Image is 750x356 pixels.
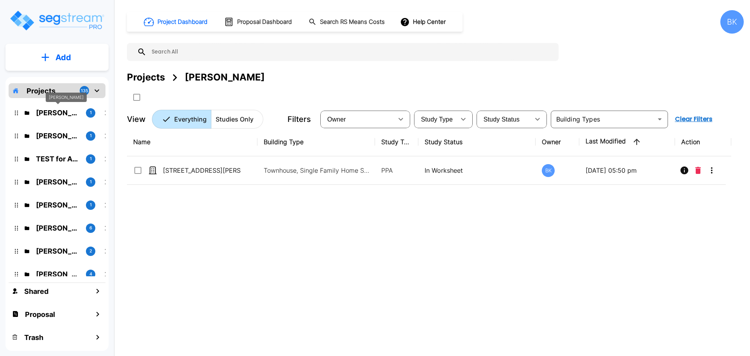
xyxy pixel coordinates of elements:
h1: Shared [24,286,48,297]
th: Owner [536,128,579,156]
button: Open [654,114,665,125]
button: More-Options [704,163,720,178]
button: Add [5,46,109,69]
button: Info [677,163,692,178]
th: Last Modified [579,128,675,156]
th: Study Type [375,128,418,156]
p: 1 [90,179,92,185]
p: Add [55,52,71,63]
button: Studies Only [211,110,263,129]
p: 1 [90,132,92,139]
button: Search RS Means Costs [305,14,389,30]
p: 1 [90,109,92,116]
button: Delete [692,163,704,178]
h1: Project Dashboard [157,18,207,27]
h1: Trash [24,332,43,343]
p: Everything [174,114,207,124]
div: Platform [152,110,263,129]
button: Help Center [398,14,449,29]
button: Project Dashboard [141,13,212,30]
div: Select [416,108,455,130]
button: Everything [152,110,211,129]
p: Ryan Ivie [36,107,80,118]
div: Projects [127,70,165,84]
div: Select [322,108,393,130]
p: View [127,113,146,125]
span: Study Type [421,116,453,123]
div: BK [542,164,555,177]
button: Clear Filters [672,111,716,127]
img: Logo [9,9,105,32]
span: Study Status [484,116,520,123]
p: Neil Krech [36,223,80,233]
p: Nazar G Kalayji [36,269,80,279]
p: 2 [89,248,92,254]
h1: Proposal [25,309,55,320]
button: Proposal Dashboard [221,14,296,30]
th: Study Status [418,128,536,156]
div: [PERSON_NAME] [46,93,87,102]
th: Action [675,128,732,156]
th: Name [127,128,257,156]
p: 4 [89,271,92,277]
div: Select [478,108,530,130]
p: 135 [81,88,88,94]
p: TEST for Assets [36,154,80,164]
p: [STREET_ADDRESS][PERSON_NAME] [163,166,241,175]
p: 1 [90,156,92,162]
p: Townhouse, Single Family Home Site [264,166,369,175]
p: Pavan Kumar [36,246,80,256]
span: Owner [327,116,346,123]
input: Building Types [553,114,653,125]
h1: Proposal Dashboard [237,18,292,27]
input: Search All [146,43,555,61]
p: 6 [89,225,92,231]
p: Filters [287,113,311,125]
h1: Search RS Means Costs [320,18,385,27]
p: Projects [27,86,55,96]
p: Ryanne Hazen [36,131,80,141]
p: Sid Rathi [36,200,80,210]
p: In Worksheet [425,166,530,175]
p: [DATE] 05:50 pm [586,166,669,175]
p: 1 [90,202,92,208]
div: BK [720,10,744,34]
div: [PERSON_NAME] [185,70,265,84]
button: SelectAll [129,89,145,105]
th: Building Type [257,128,375,156]
p: PPA [381,166,412,175]
p: Studies Only [216,114,254,124]
p: Kalo Atanasoff [36,177,80,187]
